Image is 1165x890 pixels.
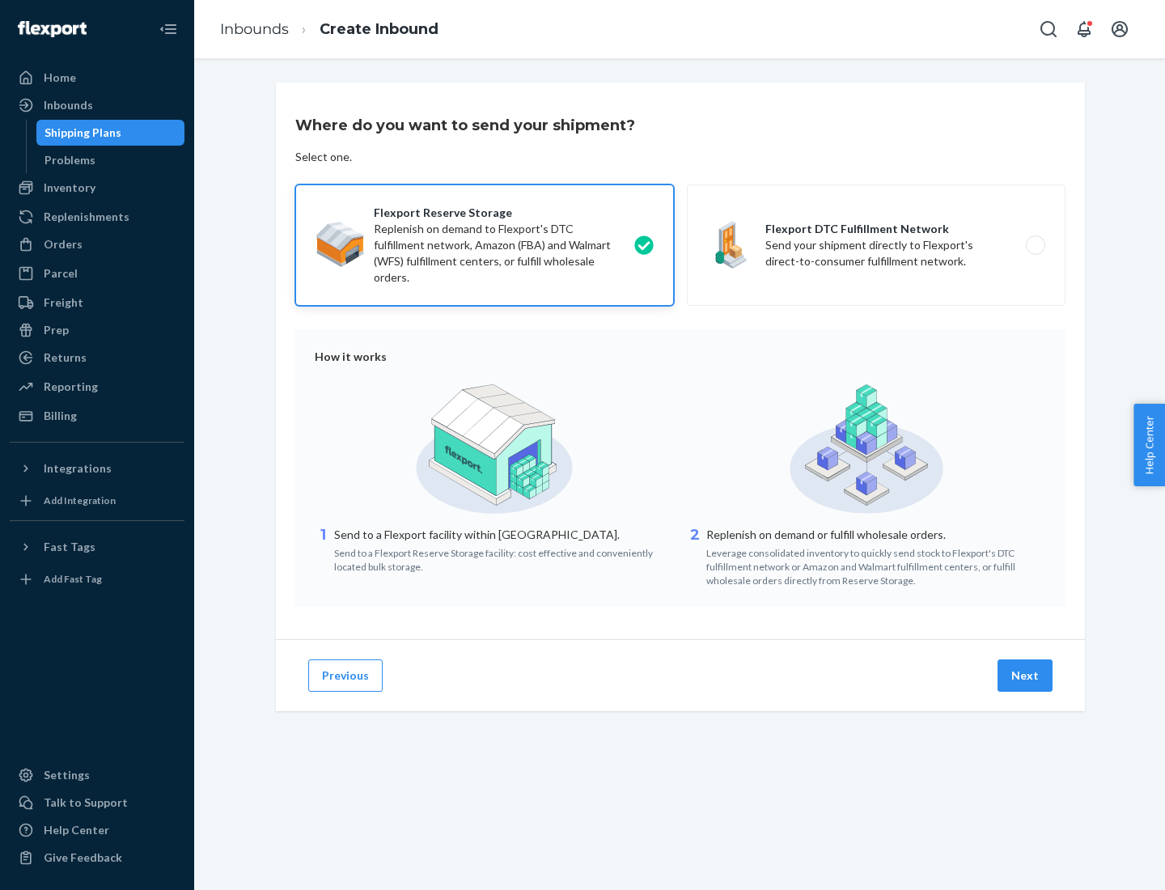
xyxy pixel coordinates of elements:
button: Open notifications [1068,13,1100,45]
a: Billing [10,403,184,429]
div: Replenishments [44,209,129,225]
a: Parcel [10,261,184,286]
div: How it works [315,349,1046,365]
div: Shipping Plans [44,125,121,141]
div: Leverage consolidated inventory to quickly send stock to Flexport's DTC fulfillment network or Am... [706,543,1046,587]
button: Open account menu [1104,13,1136,45]
a: Problems [36,147,185,173]
a: Settings [10,762,184,788]
button: Next [998,659,1053,692]
a: Prep [10,317,184,343]
div: Parcel [44,265,78,282]
a: Shipping Plans [36,120,185,146]
div: Help Center [44,822,109,838]
div: Give Feedback [44,850,122,866]
a: Inventory [10,175,184,201]
div: Freight [44,295,83,311]
button: Previous [308,659,383,692]
button: Give Feedback [10,845,184,871]
p: Replenish on demand or fulfill wholesale orders. [706,527,1046,543]
div: Inbounds [44,97,93,113]
div: Orders [44,236,83,252]
div: Settings [44,767,90,783]
div: Add Fast Tag [44,572,102,586]
a: Home [10,65,184,91]
a: Returns [10,345,184,371]
a: Talk to Support [10,790,184,816]
h3: Where do you want to send your shipment? [295,115,635,136]
button: Help Center [1133,404,1165,486]
div: Talk to Support [44,795,128,811]
a: Add Integration [10,488,184,514]
div: Billing [44,408,77,424]
a: Create Inbound [320,20,438,38]
div: Home [44,70,76,86]
button: Open Search Box [1032,13,1065,45]
div: Problems [44,152,95,168]
div: Integrations [44,460,112,477]
div: Returns [44,350,87,366]
div: Send to a Flexport Reserve Storage facility: cost effective and conveniently located bulk storage. [334,543,674,574]
a: Freight [10,290,184,316]
ol: breadcrumbs [207,6,451,53]
div: Select one. [295,149,352,165]
button: Fast Tags [10,534,184,560]
div: 1 [315,525,331,574]
button: Close Navigation [152,13,184,45]
a: Replenishments [10,204,184,230]
p: Send to a Flexport facility within [GEOGRAPHIC_DATA]. [334,527,674,543]
a: Orders [10,231,184,257]
img: Flexport logo [18,21,87,37]
a: Add Fast Tag [10,566,184,592]
div: Fast Tags [44,539,95,555]
button: Integrations [10,456,184,481]
a: Inbounds [10,92,184,118]
div: Reporting [44,379,98,395]
a: Reporting [10,374,184,400]
a: Help Center [10,817,184,843]
div: Prep [44,322,69,338]
div: Inventory [44,180,95,196]
a: Inbounds [220,20,289,38]
div: Add Integration [44,494,116,507]
div: 2 [687,525,703,587]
